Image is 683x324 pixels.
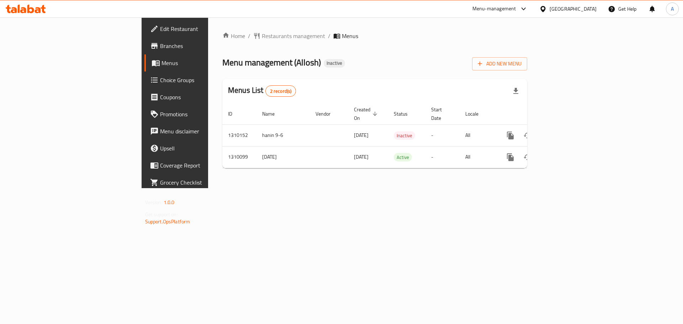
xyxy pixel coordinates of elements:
[144,140,256,157] a: Upsell
[478,59,521,68] span: Add New Menu
[144,174,256,191] a: Grocery Checklist
[394,110,417,118] span: Status
[144,157,256,174] a: Coverage Report
[160,25,250,33] span: Edit Restaurant
[160,127,250,136] span: Menu disclaimer
[144,37,256,54] a: Branches
[144,20,256,37] a: Edit Restaurant
[145,217,190,226] a: Support.OpsPlatform
[425,124,460,146] td: -
[342,32,358,40] span: Menus
[502,149,519,166] button: more
[354,131,369,140] span: [DATE]
[265,85,296,97] div: Total records count
[671,5,674,13] span: A
[262,32,325,40] span: Restaurants management
[160,161,250,170] span: Coverage Report
[160,178,250,187] span: Grocery Checklist
[502,127,519,144] button: more
[256,124,310,146] td: hanin 9-6
[144,54,256,71] a: Menus
[145,198,163,207] span: Version:
[519,127,536,144] button: Change Status
[262,110,284,118] span: Name
[354,105,380,122] span: Created On
[222,103,576,168] table: enhanced table
[394,131,415,140] div: Inactive
[316,110,340,118] span: Vendor
[222,54,321,70] span: Menu management ( Allosh )
[266,88,296,95] span: 2 record(s)
[425,146,460,168] td: -
[222,32,527,40] nav: breadcrumb
[160,144,250,153] span: Upsell
[394,132,415,140] span: Inactive
[324,60,345,66] span: Inactive
[354,152,369,161] span: [DATE]
[324,59,345,68] div: Inactive
[160,93,250,101] span: Coupons
[465,110,488,118] span: Locale
[144,89,256,106] a: Coupons
[144,123,256,140] a: Menu disclaimer
[460,124,496,146] td: All
[228,110,242,118] span: ID
[144,71,256,89] a: Choice Groups
[519,149,536,166] button: Change Status
[160,76,250,84] span: Choice Groups
[394,153,412,161] span: Active
[145,210,178,219] span: Get support on:
[144,106,256,123] a: Promotions
[496,103,576,125] th: Actions
[253,32,325,40] a: Restaurants management
[431,105,451,122] span: Start Date
[160,42,250,50] span: Branches
[162,59,250,67] span: Menus
[550,5,597,13] div: [GEOGRAPHIC_DATA]
[160,110,250,118] span: Promotions
[228,85,296,97] h2: Menus List
[256,146,310,168] td: [DATE]
[328,32,330,40] li: /
[460,146,496,168] td: All
[507,83,524,100] div: Export file
[164,198,175,207] span: 1.0.0
[472,57,527,70] button: Add New Menu
[472,5,516,13] div: Menu-management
